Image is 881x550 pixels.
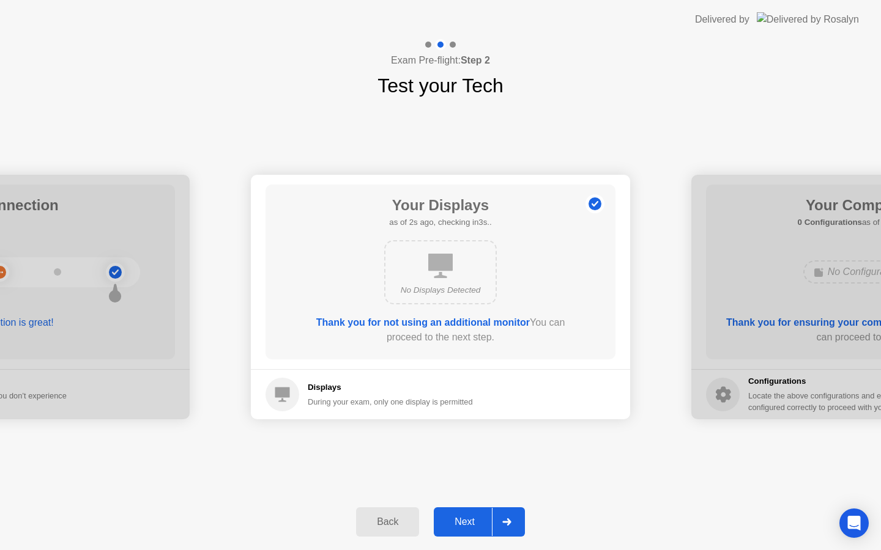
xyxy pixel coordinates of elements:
[360,516,415,527] div: Back
[695,12,749,27] div: Delivered by
[839,508,869,538] div: Open Intercom Messenger
[437,516,492,527] div: Next
[316,317,530,328] b: Thank you for not using an additional monitor
[308,381,473,394] h5: Displays
[757,12,859,26] img: Delivered by Rosalyn
[389,216,491,229] h5: as of 2s ago, checking in3s..
[300,315,581,345] div: You can proceed to the next step.
[391,53,490,68] h4: Exam Pre-flight:
[395,284,486,296] div: No Displays Detected
[434,507,525,537] button: Next
[389,194,491,216] h1: Your Displays
[377,71,504,100] h1: Test your Tech
[308,396,473,408] div: During your exam, only one display is permitted
[356,507,419,537] button: Back
[461,55,490,65] b: Step 2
